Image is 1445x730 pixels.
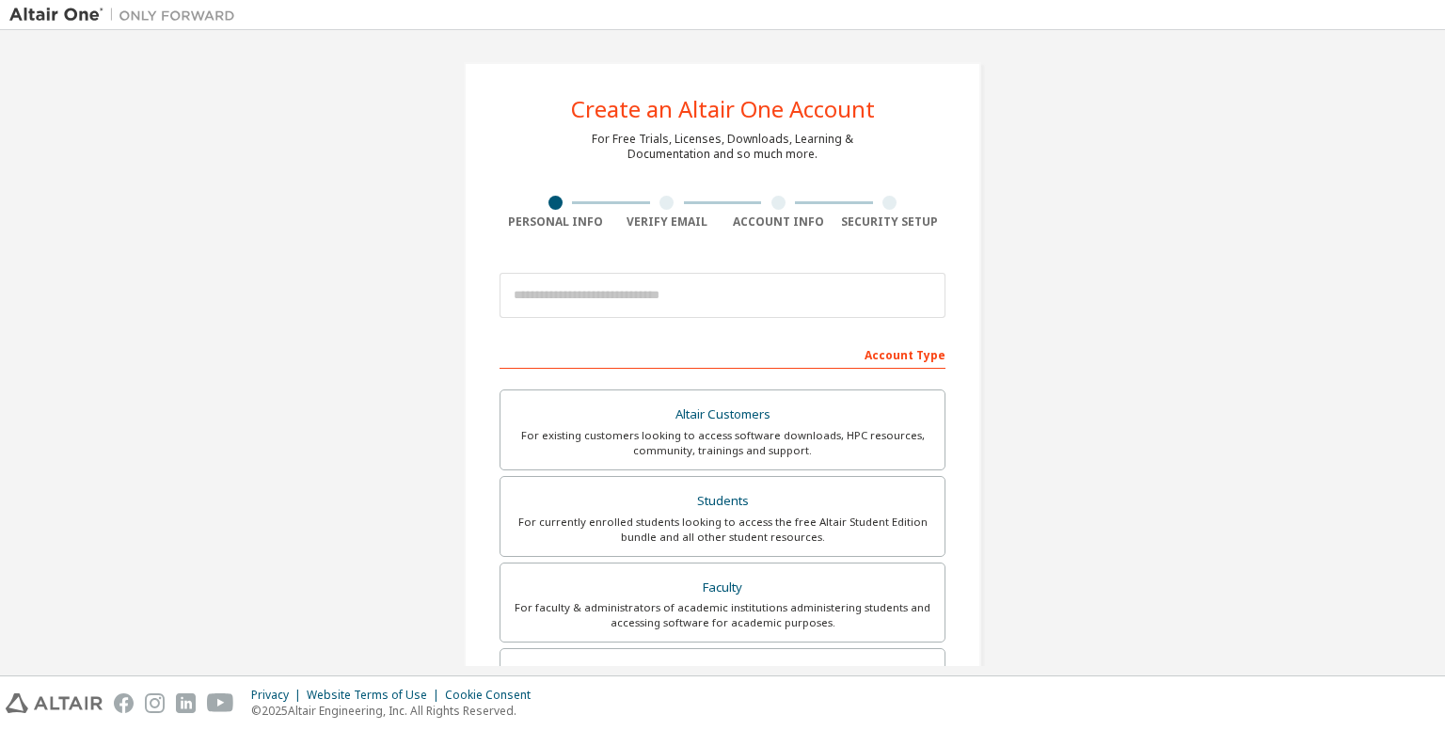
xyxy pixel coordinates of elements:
div: Privacy [251,688,307,703]
div: Everyone else [512,660,933,687]
div: For faculty & administrators of academic institutions administering students and accessing softwa... [512,600,933,630]
img: altair_logo.svg [6,693,103,713]
div: For existing customers looking to access software downloads, HPC resources, community, trainings ... [512,428,933,458]
div: For currently enrolled students looking to access the free Altair Student Edition bundle and all ... [512,515,933,545]
div: Personal Info [500,214,611,230]
div: Create an Altair One Account [571,98,875,120]
div: Website Terms of Use [307,688,445,703]
img: Altair One [9,6,245,24]
div: Account Info [722,214,834,230]
img: facebook.svg [114,693,134,713]
img: instagram.svg [145,693,165,713]
div: Verify Email [611,214,723,230]
div: Security Setup [834,214,946,230]
div: For Free Trials, Licenses, Downloads, Learning & Documentation and so much more. [592,132,853,162]
img: linkedin.svg [176,693,196,713]
img: youtube.svg [207,693,234,713]
p: © 2025 Altair Engineering, Inc. All Rights Reserved. [251,703,542,719]
div: Altair Customers [512,402,933,428]
div: Account Type [500,339,945,369]
div: Cookie Consent [445,688,542,703]
div: Students [512,488,933,515]
div: Faculty [512,575,933,601]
